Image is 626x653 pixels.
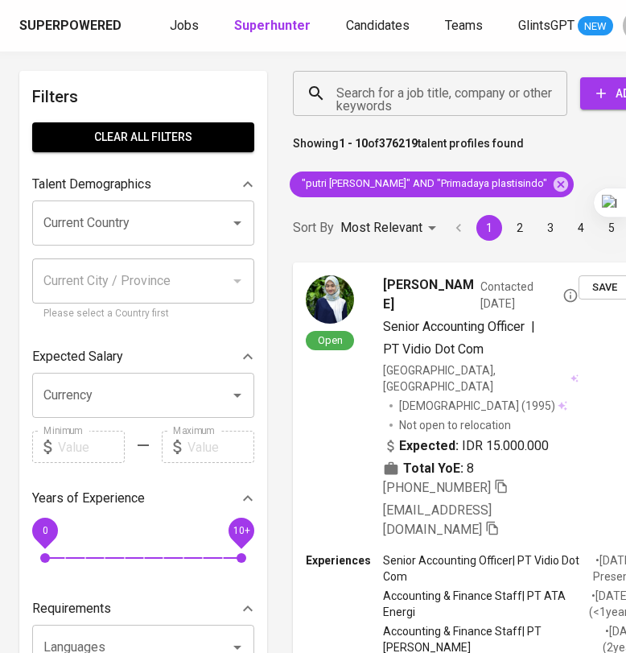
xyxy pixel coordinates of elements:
[346,16,413,36] a: Candidates
[480,279,579,311] span: Contacted [DATE]
[399,398,521,414] span: [DEMOGRAPHIC_DATA]
[340,218,422,238] p: Most Relevant
[306,275,354,324] img: 1ade639970a0a26d49234b84af85db3b.jpg
[32,84,254,110] h6: Filters
[187,431,254,463] input: Value
[383,480,491,495] span: [PHONE_NUMBER]
[32,482,254,515] div: Years of Experience
[531,317,535,337] span: |
[45,127,241,147] span: Clear All filters
[399,436,459,456] b: Expected:
[346,18,410,33] span: Candidates
[32,168,254,200] div: Talent Demographics
[226,212,249,234] button: Open
[383,588,589,620] p: Accounting & Finance Staff | PT ATA Energi
[383,341,484,357] span: PT Vidio Dot Com
[339,137,368,150] b: 1 - 10
[383,319,525,334] span: Senior Accounting Officer
[233,525,249,536] span: 10+
[340,213,442,243] div: Most Relevant
[568,215,594,241] button: Go to page 4
[445,16,486,36] a: Teams
[311,333,349,347] span: Open
[58,431,125,463] input: Value
[32,341,254,373] div: Expected Salary
[383,436,549,456] div: IDR 15.000.000
[234,18,311,33] b: Superhunter
[170,18,199,33] span: Jobs
[537,215,563,241] button: Go to page 3
[445,18,483,33] span: Teams
[383,552,593,585] p: Senior Accounting Officer | PT Vidio Dot Com
[32,347,123,366] p: Expected Salary
[403,459,463,478] b: Total YoE:
[578,19,613,35] span: NEW
[518,16,613,36] a: GlintsGPT NEW
[293,135,524,165] p: Showing of talent profiles found
[587,279,622,297] span: Save
[293,218,334,238] p: Sort By
[383,275,474,314] span: [PERSON_NAME]
[19,17,125,35] a: Superpowered
[467,459,474,478] span: 8
[42,525,47,536] span: 0
[226,384,249,407] button: Open
[562,287,579,304] svg: By Batam recruiter
[290,172,574,197] div: "putri [PERSON_NAME]" AND "Primadaya plastisindo"
[399,398,567,414] div: (1995)
[32,489,145,508] p: Years of Experience
[234,16,314,36] a: Superhunter
[306,552,383,568] p: Experiences
[379,137,418,150] b: 376219
[290,176,557,192] span: "putri [PERSON_NAME]" AND "Primadaya plastisindo"
[43,306,243,322] p: Please select a Country first
[599,215,624,241] button: Go to page 5
[476,215,502,241] button: page 1
[32,175,151,194] p: Talent Demographics
[383,362,579,395] div: [GEOGRAPHIC_DATA], [GEOGRAPHIC_DATA]
[518,18,575,33] span: GlintsGPT
[399,417,511,433] p: Not open to relocation
[32,599,111,618] p: Requirements
[507,215,533,241] button: Go to page 2
[19,17,121,35] div: Superpowered
[383,502,492,537] span: [EMAIL_ADDRESS][DOMAIN_NAME]
[32,593,254,625] div: Requirements
[170,16,202,36] a: Jobs
[32,122,254,152] button: Clear All filters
